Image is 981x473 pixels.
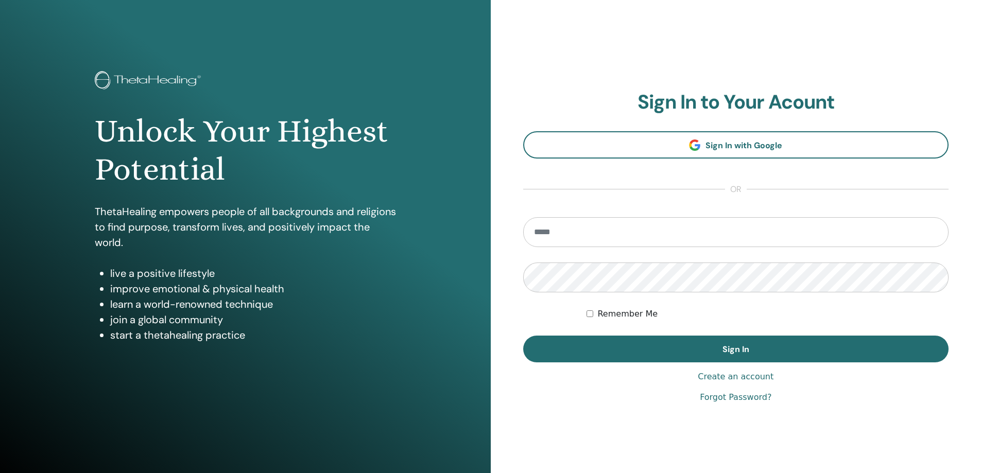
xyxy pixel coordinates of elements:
a: Create an account [698,371,773,383]
button: Sign In [523,336,949,362]
a: Sign In with Google [523,131,949,159]
h2: Sign In to Your Acount [523,91,949,114]
li: start a thetahealing practice [110,327,396,343]
label: Remember Me [597,308,658,320]
li: improve emotional & physical health [110,281,396,296]
p: ThetaHealing empowers people of all backgrounds and religions to find purpose, transform lives, a... [95,204,396,250]
a: Forgot Password? [700,391,771,404]
div: Keep me authenticated indefinitely or until I manually logout [587,308,949,320]
span: or [725,183,747,196]
span: Sign In [722,344,749,355]
li: join a global community [110,312,396,327]
li: live a positive lifestyle [110,266,396,281]
span: Sign In with Google [705,140,782,151]
h1: Unlock Your Highest Potential [95,112,396,189]
li: learn a world-renowned technique [110,296,396,312]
